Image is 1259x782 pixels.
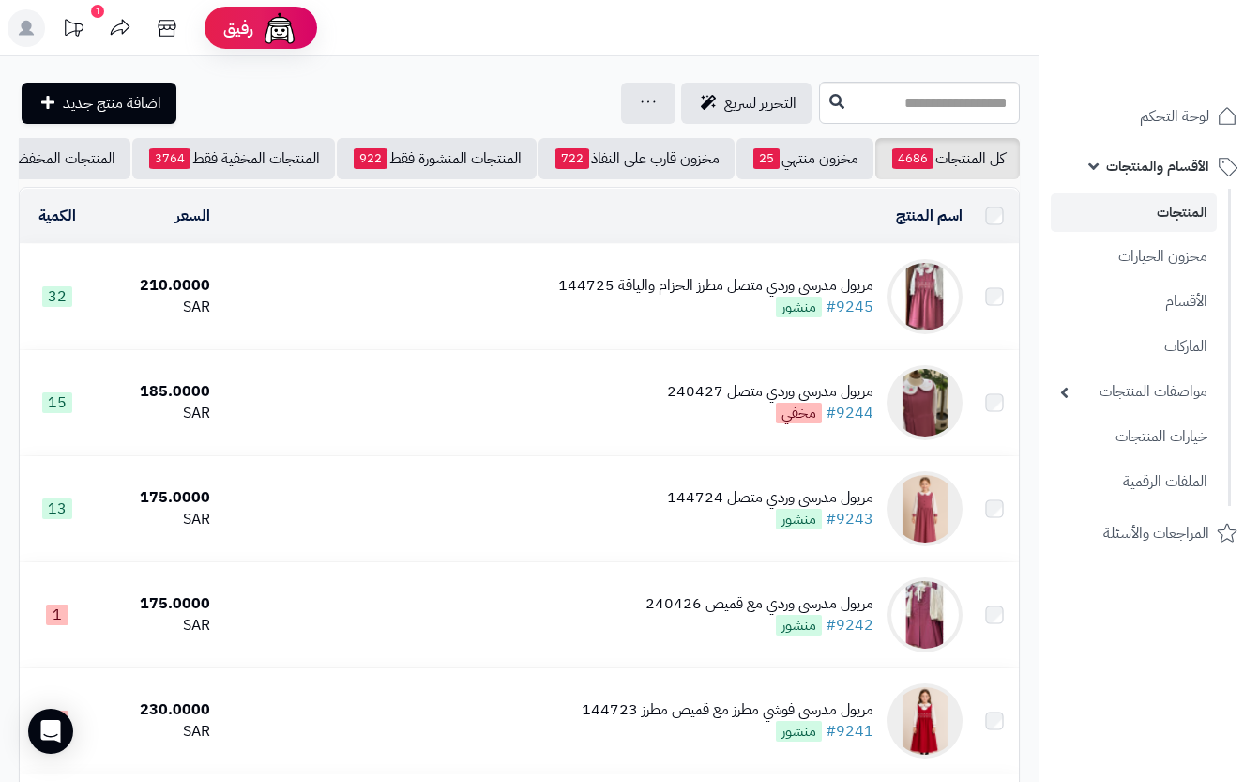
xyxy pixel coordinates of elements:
[558,275,873,297] div: مريول مدرسي وردي متصل مطرز الحزام والياقة 144725
[753,148,780,169] span: 25
[582,699,873,721] div: مريول مدرسي فوشي مطرز مع قميص مطرز 144723
[875,138,1020,179] a: كل المنتجات4686
[63,92,161,115] span: اضافة منتج جديد
[175,205,210,227] a: السعر
[736,138,873,179] a: مخزون منتهي25
[776,509,822,529] span: منشور
[102,699,209,721] div: 230.0000
[261,9,298,47] img: ai-face.png
[1140,103,1209,130] span: لوحة التحكم
[102,615,209,636] div: SAR
[149,148,190,169] span: 3764
[887,683,963,759] img: مريول مدرسي فوشي مطرز مع قميص مطرز 144723
[132,138,335,179] a: المنتجات المخفية فقط3764
[1051,462,1217,502] a: الملفات الرقمية
[354,148,387,169] span: 922
[1103,520,1209,546] span: المراجعات والأسئلة
[1051,237,1217,277] a: مخزون الخيارات
[1106,153,1209,179] span: الأقسام والمنتجات
[892,148,933,169] span: 4686
[826,296,873,318] a: #9245
[826,402,873,424] a: #9244
[102,509,209,530] div: SAR
[1051,327,1217,367] a: الماركات
[42,498,72,519] span: 13
[1051,94,1248,139] a: لوحة التحكم
[667,487,873,509] div: مريول مدرسي وردي متصل 144724
[826,720,873,743] a: #9241
[645,593,873,615] div: مريول مدرسي وردي مع قميص 240426
[102,297,209,318] div: SAR
[1051,372,1217,412] a: مواصفات المنتجات
[667,381,873,403] div: مريول مدرسي وردي متصل 240427
[46,605,68,625] span: 1
[724,92,796,115] span: التحرير لسريع
[826,508,873,530] a: #9243
[22,83,176,124] a: اضافة منتج جديد
[102,275,209,297] div: 210.0000
[1051,417,1217,457] a: خيارات المنتجات
[42,392,72,413] span: 15
[223,17,253,39] span: رفيق
[28,709,73,754] div: Open Intercom Messenger
[776,403,822,423] span: مخفي
[538,138,735,179] a: مخزون قارب على النفاذ722
[1051,511,1248,556] a: المراجعات والأسئلة
[681,83,812,124] a: التحرير لسريع
[337,138,537,179] a: المنتجات المنشورة فقط922
[887,471,963,546] img: مريول مدرسي وردي متصل 144724
[896,205,963,227] a: اسم المنتج
[102,593,209,615] div: 175.0000
[887,365,963,440] img: مريول مدرسي وردي متصل 240427
[776,615,822,636] span: منشور
[776,297,822,317] span: منشور
[826,614,873,636] a: #9242
[1131,53,1241,92] img: logo-2.png
[102,381,209,403] div: 185.0000
[555,148,589,169] span: 722
[1051,282,1217,322] a: الأقسام
[50,9,97,52] a: تحديثات المنصة
[887,259,963,334] img: مريول مدرسي وردي متصل مطرز الحزام والياقة 144725
[1051,193,1217,232] a: المنتجات
[102,721,209,743] div: SAR
[102,487,209,509] div: 175.0000
[38,205,76,227] a: الكمية
[102,403,209,424] div: SAR
[42,286,72,307] span: 32
[776,721,822,742] span: منشور
[887,577,963,652] img: مريول مدرسي وردي مع قميص 240426
[91,5,104,18] div: 1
